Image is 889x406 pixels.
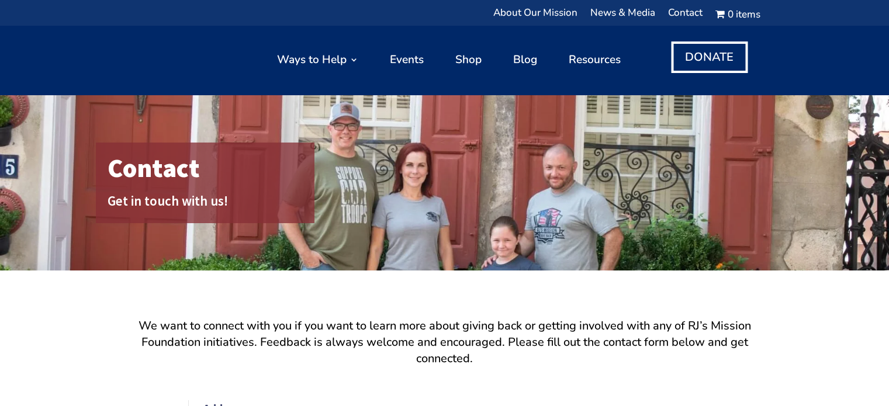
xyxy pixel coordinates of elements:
a: News & Media [590,9,655,23]
a: Ways to Help [277,31,358,89]
a: Cart0 items [715,9,760,23]
a: DONATE [671,41,748,73]
p: We want to connect with you if you want to learn more about giving back or getting involved with ... [129,318,760,367]
h1: Contact [108,148,309,194]
a: Events [390,31,424,89]
a: Resources [569,31,621,89]
a: Shop [455,31,482,89]
a: About Our Mission [493,9,577,23]
h2: Get in touch with us! [108,191,309,217]
span: 0 items [728,11,760,19]
a: Blog [513,31,537,89]
a: Contact [668,9,703,23]
i: Cart [715,8,727,21]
